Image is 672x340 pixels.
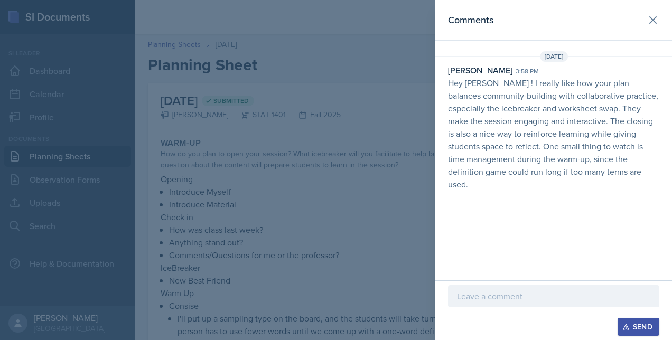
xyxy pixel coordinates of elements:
div: Send [624,323,652,331]
h2: Comments [448,13,493,27]
span: [DATE] [540,51,568,62]
div: [PERSON_NAME] [448,64,512,77]
div: 3:58 pm [516,67,539,76]
button: Send [618,318,659,336]
p: Hey [PERSON_NAME] ! I really like how your plan balances community-building with collaborative pr... [448,77,659,191]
